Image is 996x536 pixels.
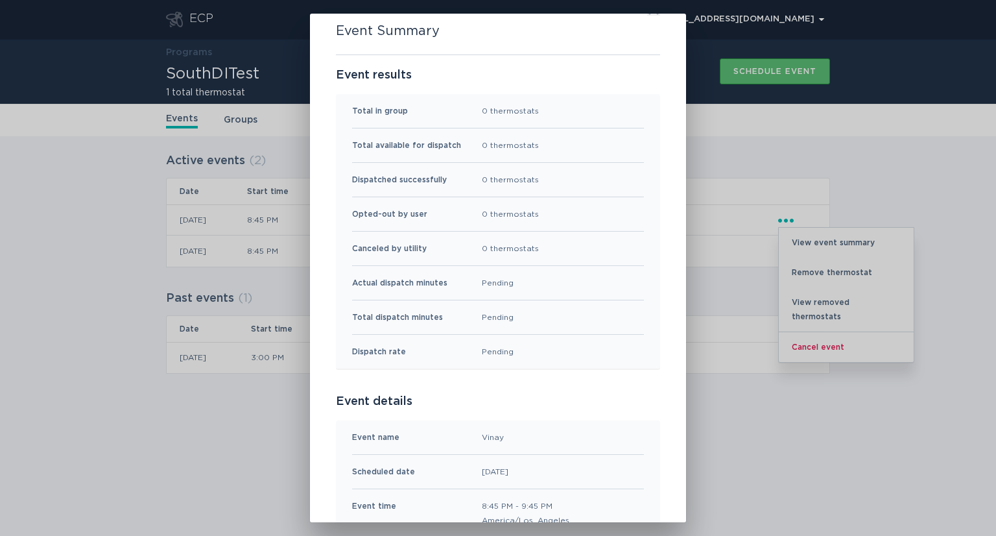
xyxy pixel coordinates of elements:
div: Canceled by utility [352,241,427,256]
div: Pending [482,310,514,324]
div: Actual dispatch minutes [352,276,447,290]
div: 0 thermostats [482,104,539,118]
div: Event summary [310,14,686,523]
div: Pending [482,345,514,359]
div: Scheduled date [352,465,415,479]
div: Pending [482,276,514,290]
span: America/Los_Angeles [482,513,569,528]
p: Event results [336,68,660,82]
div: 0 thermostats [482,138,539,152]
div: Event name [352,430,399,445]
div: Total available for dispatch [352,138,461,152]
div: Dispatched successfully [352,173,447,187]
div: [DATE] [482,465,508,479]
div: Event time [352,499,396,528]
h2: Event Summary [336,23,440,39]
div: 0 thermostats [482,173,539,187]
div: 0 thermostats [482,207,539,221]
div: Vinay [482,430,504,445]
div: Dispatch rate [352,345,406,359]
div: Opted-out by user [352,207,427,221]
div: Total dispatch minutes [352,310,443,324]
div: Total in group [352,104,408,118]
span: 8:45 PM - 9:45 PM [482,499,569,513]
div: 0 thermostats [482,241,539,256]
p: Event details [336,395,660,409]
